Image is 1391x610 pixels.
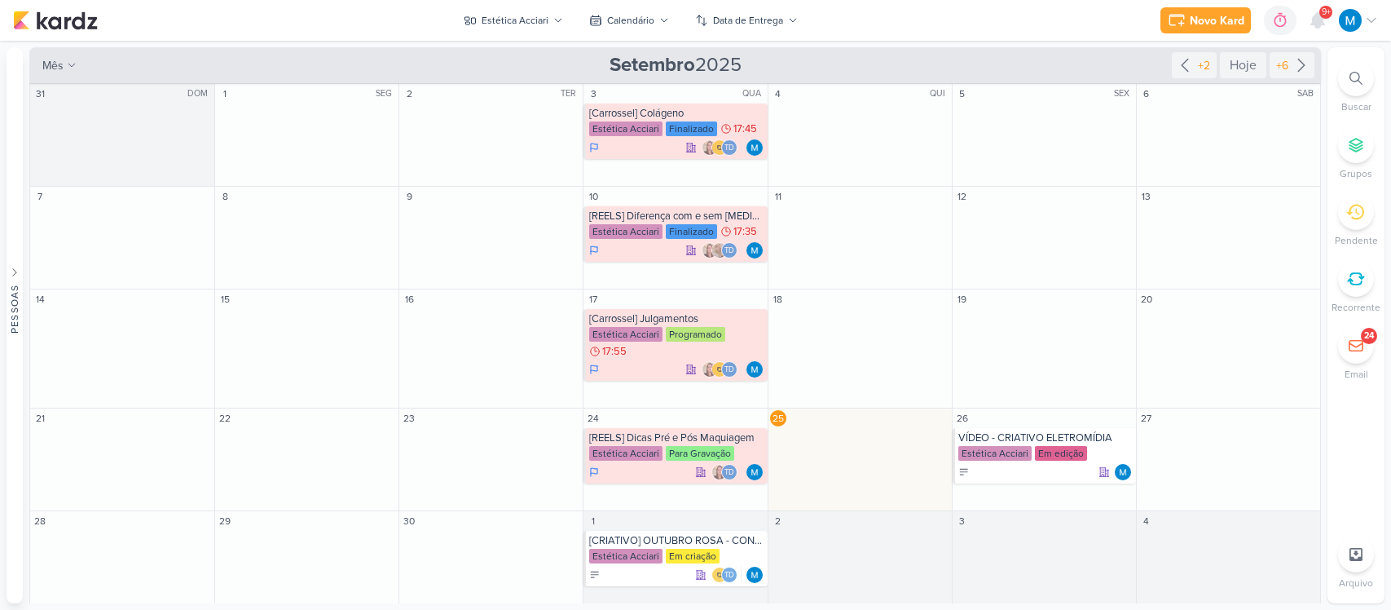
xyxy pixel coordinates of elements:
[1220,52,1266,78] div: Hoje
[721,139,737,156] div: Thais de carvalho
[589,549,662,564] div: Estética Acciari
[724,144,734,152] p: Td
[711,139,728,156] img: IDBOX - Agência de Design
[711,242,728,259] img: Sarah Violante
[401,513,417,529] div: 30
[589,569,601,581] div: A Fazer
[589,431,764,444] div: [REELS] Dicas Pré e Pós Maquiagem
[746,464,763,480] img: MARIANA MIRANDA
[954,188,971,205] div: 12
[954,291,971,307] div: 19
[733,123,757,135] span: 17:45
[1273,57,1292,74] div: +6
[711,464,742,480] div: Colaboradores: Tatiane Acciari, Thais de carvalho
[1332,300,1380,315] p: Recorrente
[376,87,397,100] div: SEG
[589,141,599,154] div: Em Andamento
[1035,446,1087,461] div: Em edição
[401,188,417,205] div: 9
[746,464,763,480] div: Responsável: MARIANA MIRANDA
[42,57,64,74] span: mês
[770,86,786,102] div: 4
[589,534,764,547] div: [CRIATIVO] OUTUBRO ROSA - CONSC. PREV. CÂNCER DE MAMA
[702,242,742,259] div: Colaboradores: Tatiane Acciari, Sarah Violante, Thais de carvalho
[954,410,971,427] div: 26
[585,86,601,102] div: 3
[589,107,764,120] div: [Carrossel] Colágeno
[770,291,786,307] div: 18
[1340,166,1372,181] p: Grupos
[589,327,662,342] div: Estética Acciari
[217,513,233,529] div: 29
[589,363,599,376] div: Em Andamento
[585,410,601,427] div: 24
[746,361,763,378] img: MARIANA MIRANDA
[724,366,734,374] p: Td
[589,466,599,479] div: Em Andamento
[217,410,233,427] div: 22
[602,346,627,357] span: 17:55
[770,513,786,529] div: 2
[746,139,763,156] img: MARIANA MIRANDA
[1364,329,1374,343] div: 24
[1115,464,1131,480] img: MARIANA MIRANDA
[746,567,763,583] img: MARIANA MIRANDA
[1138,410,1155,427] div: 27
[770,188,786,205] div: 11
[7,47,23,603] button: Pessoas
[1339,576,1373,590] p: Arquivo
[711,567,728,583] img: IDBOX - Agência de Design
[666,446,734,461] div: Para Gravação
[724,572,734,580] p: Td
[1297,87,1318,100] div: SAB
[1322,6,1331,19] span: 9+
[187,87,213,100] div: DOM
[724,247,734,255] p: Td
[1138,291,1155,307] div: 20
[733,226,757,237] span: 17:35
[1138,86,1155,102] div: 6
[1114,87,1134,100] div: SEX
[721,361,737,378] div: Thais de carvalho
[958,466,970,478] div: A Fazer
[1195,57,1213,74] div: +2
[217,291,233,307] div: 15
[1160,7,1251,33] button: Novo Kard
[746,361,763,378] div: Responsável: MARIANA MIRANDA
[721,567,737,583] div: Thais de carvalho
[702,139,742,156] div: Colaboradores: Tatiane Acciari, IDBOX - Agência de Design, Thais de carvalho
[711,464,728,480] img: Tatiane Acciari
[1335,233,1378,248] p: Pendente
[401,410,417,427] div: 23
[770,410,786,427] div: 25
[958,431,1133,444] div: VÍDEO - CRIATIVO ELETROMÍDIA
[217,188,233,205] div: 8
[585,188,601,205] div: 10
[561,87,581,100] div: TER
[1341,99,1371,114] p: Buscar
[666,327,725,342] div: Programado
[589,210,764,223] div: [REELS] Diferença com e sem Botox
[746,139,763,156] div: Responsável: MARIANA MIRANDA
[721,464,737,480] div: Thais de carvalho
[589,446,662,461] div: Estética Acciari
[666,122,717,136] div: Finalizado
[32,410,48,427] div: 21
[217,86,233,102] div: 1
[746,242,763,259] div: Responsável: MARIANA MIRANDA
[32,513,48,529] div: 28
[711,567,742,583] div: Colaboradores: IDBOX - Agência de Design, Thais de carvalho
[585,513,601,529] div: 1
[1327,60,1384,114] li: Ctrl + F
[13,11,98,30] img: kardz.app
[1339,9,1362,32] img: MARIANA MIRANDA
[954,513,971,529] div: 3
[711,361,728,378] img: IDBOX - Agência de Design
[702,242,718,259] img: Tatiane Acciari
[666,549,720,564] div: Em criação
[610,52,742,78] span: 2025
[589,122,662,136] div: Estética Acciari
[32,291,48,307] div: 14
[589,244,599,257] div: Em Andamento
[724,469,734,477] p: Td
